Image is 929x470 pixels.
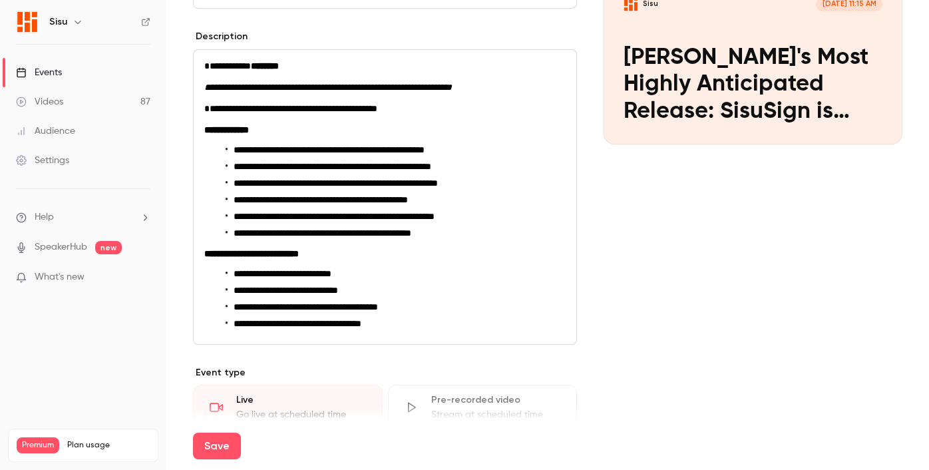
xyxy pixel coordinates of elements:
a: SpeakerHub [35,240,87,254]
div: Audience [16,124,75,138]
div: Live [236,393,366,407]
span: new [95,241,122,254]
span: Plan usage [67,440,150,451]
span: Premium [17,437,59,453]
div: editor [194,50,576,344]
div: Pre-recorded videoStream at scheduled time [388,385,578,430]
li: help-dropdown-opener [16,210,150,224]
h6: Sisu [49,15,67,29]
div: Events [16,66,62,79]
button: Save [193,433,241,459]
p: Event type [193,366,577,379]
div: LiveGo live at scheduled time [193,385,383,430]
label: Description [193,30,248,43]
img: Sisu [17,11,38,33]
span: What's new [35,270,85,284]
div: Settings [16,154,69,167]
div: Pre-recorded video [431,393,561,407]
section: description [193,49,577,345]
div: Videos [16,95,63,109]
span: Help [35,210,54,224]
